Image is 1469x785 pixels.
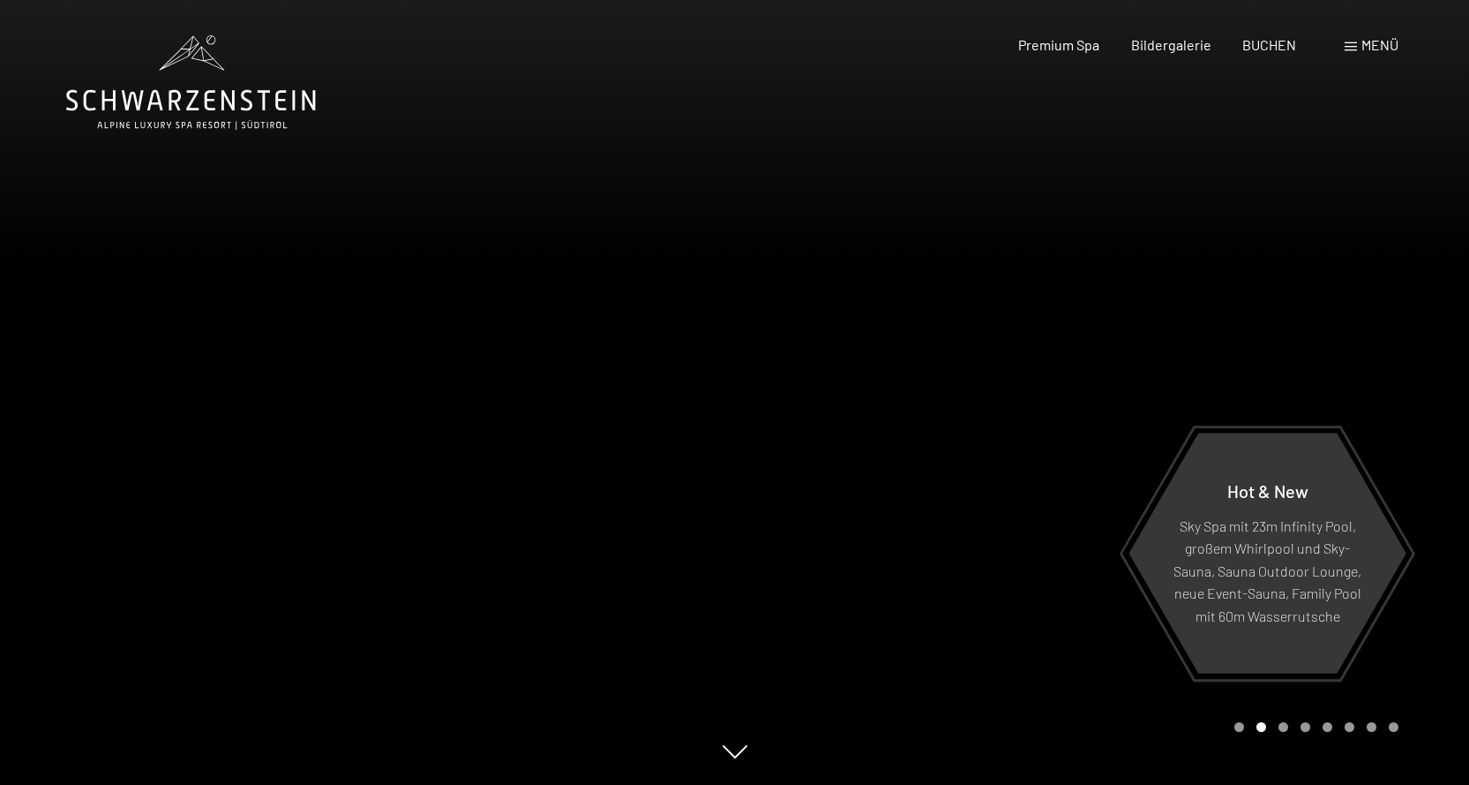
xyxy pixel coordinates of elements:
span: Menü [1361,36,1398,53]
span: Hot & New [1227,479,1308,501]
div: Carousel Pagination [1228,722,1398,732]
div: Carousel Page 8 [1389,722,1398,732]
a: BUCHEN [1242,36,1296,53]
p: Sky Spa mit 23m Infinity Pool, großem Whirlpool und Sky-Sauna, Sauna Outdoor Lounge, neue Event-S... [1172,514,1363,627]
a: Premium Spa [1018,36,1099,53]
div: Carousel Page 3 [1278,722,1288,732]
a: Hot & New Sky Spa mit 23m Infinity Pool, großem Whirlpool und Sky-Sauna, Sauna Outdoor Lounge, ne... [1128,432,1407,675]
div: Carousel Page 2 (Current Slide) [1256,722,1266,732]
div: Carousel Page 6 [1345,722,1354,732]
div: Carousel Page 7 [1367,722,1376,732]
div: Carousel Page 1 [1234,722,1244,732]
div: Carousel Page 4 [1300,722,1310,732]
div: Carousel Page 5 [1323,722,1332,732]
a: Bildergalerie [1131,36,1211,53]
